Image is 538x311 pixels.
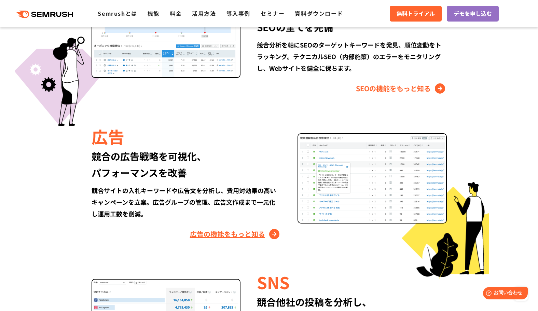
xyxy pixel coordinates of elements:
div: 広告 [92,125,281,148]
div: 競合サイトの入札キーワードや広告文を分析し、費用対効果の高いキャンペーンを立案。広告グループの管理、広告文作成まで一元化し運用工数を削減。 [92,185,281,219]
a: Semrushとは [98,9,137,17]
a: デモを申し込む [447,6,499,22]
iframe: Help widget launcher [477,284,530,303]
span: 無料トライアル [397,9,435,18]
span: デモを申し込む [454,9,492,18]
a: 活用方法 [192,9,216,17]
a: 導入事例 [226,9,250,17]
div: SNS [257,270,446,294]
div: 競合分析を軸にSEOのターゲットキーワードを発見、順位変動をトラッキング。テクニカルSEO（内部施策）のエラーをモニタリングし、Webサイトを健全に保ちます。 [257,39,446,74]
a: 無料トライアル [390,6,442,22]
div: 競合の広告戦略を可視化、 パフォーマンスを改善 [92,148,281,181]
a: セミナー [261,9,285,17]
a: 機能 [148,9,160,17]
a: SEOの機能をもっと知る [356,83,447,94]
a: 料金 [170,9,182,17]
a: 資料ダウンロード [295,9,343,17]
a: 広告の機能をもっと知る [190,229,281,240]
